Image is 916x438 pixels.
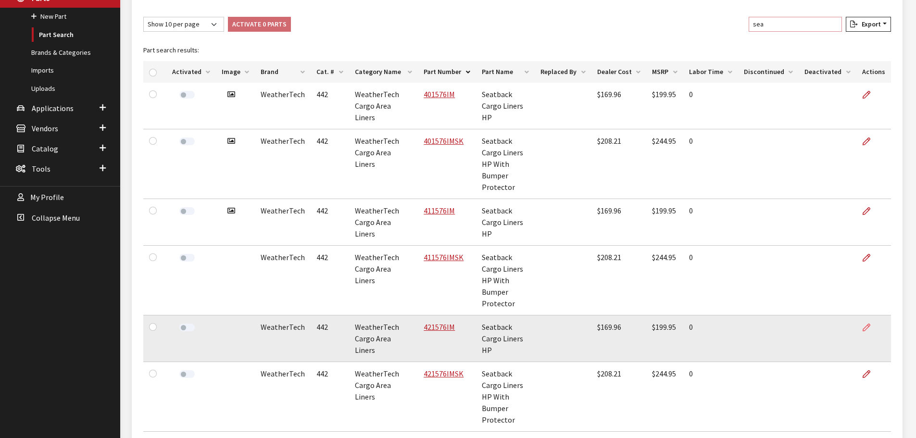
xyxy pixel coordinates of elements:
[476,129,535,199] td: Seatback Cargo Liners HP With Bumper Protector
[32,124,58,133] span: Vendors
[349,246,418,315] td: WeatherTech Cargo Area Liners
[476,61,535,83] th: Part Name: activate to sort column ascending
[646,315,683,362] td: $199.95
[476,362,535,432] td: Seatback Cargo Liners HP With Bumper Protector
[32,213,80,223] span: Collapse Menu
[143,39,891,61] caption: Part search results:
[179,254,195,262] label: Activate Part
[646,362,683,432] td: $244.95
[32,144,58,153] span: Catalog
[591,199,646,246] td: $169.96
[30,193,64,202] span: My Profile
[646,199,683,246] td: $199.95
[179,324,195,331] label: Activate Part
[862,83,878,107] a: Edit Part
[646,83,683,129] td: $199.95
[862,362,878,386] a: Edit Part
[591,83,646,129] td: $169.96
[646,246,683,315] td: $244.95
[683,315,738,362] td: 0
[646,129,683,199] td: $244.95
[424,136,464,146] a: 401576IMSK
[476,246,535,315] td: Seatback Cargo Liners HP With Bumper Protector
[862,129,878,153] a: Edit Part
[862,246,878,270] a: Edit Part
[349,129,418,199] td: WeatherTech Cargo Area Liners
[227,138,235,145] i: Has image
[255,61,311,83] th: Brand: activate to sort column ascending
[591,129,646,199] td: $208.21
[683,83,738,129] td: 0
[349,61,418,83] th: Category Name: activate to sort column ascending
[227,91,235,99] i: Has image
[424,206,455,215] a: 411576IM
[216,61,255,83] th: Image: activate to sort column ascending
[683,362,738,432] td: 0
[32,103,74,113] span: Applications
[646,61,683,83] th: MSRP: activate to sort column ascending
[799,61,856,83] th: Deactivated: activate to sort column ascending
[591,61,646,83] th: Dealer Cost: activate to sort column ascending
[255,362,311,432] td: WeatherTech
[311,129,349,199] td: 442
[255,199,311,246] td: WeatherTech
[424,369,464,378] a: 421576IMSK
[179,138,195,145] label: Activate Part
[349,362,418,432] td: WeatherTech Cargo Area Liners
[683,129,738,199] td: 0
[255,83,311,129] td: WeatherTech
[32,164,50,174] span: Tools
[476,315,535,362] td: Seatback Cargo Liners HP
[591,246,646,315] td: $208.21
[255,129,311,199] td: WeatherTech
[862,199,878,223] a: Edit Part
[683,246,738,315] td: 0
[591,315,646,362] td: $169.96
[424,322,455,332] a: 421576IM
[535,61,591,83] th: Replaced By: activate to sort column ascending
[311,315,349,362] td: 442
[476,199,535,246] td: Seatback Cargo Liners HP
[166,61,216,83] th: Activated: activate to sort column ascending
[846,17,891,32] button: Export
[856,61,891,83] th: Actions
[311,362,349,432] td: 442
[311,83,349,129] td: 442
[424,89,455,99] a: 401576IM
[476,83,535,129] td: Seatback Cargo Liners HP
[311,61,349,83] th: Cat. #: activate to sort column ascending
[255,246,311,315] td: WeatherTech
[591,362,646,432] td: $208.21
[311,199,349,246] td: 442
[179,370,195,378] label: Activate Part
[424,252,464,262] a: 411576IMSK
[858,20,881,28] span: Export
[349,83,418,129] td: WeatherTech Cargo Area Liners
[349,315,418,362] td: WeatherTech Cargo Area Liners
[683,61,738,83] th: Labor Time: activate to sort column ascending
[749,17,842,32] input: Filter table results
[227,207,235,215] i: Has image
[179,207,195,215] label: Activate Part
[255,315,311,362] td: WeatherTech
[738,61,799,83] th: Discontinued: activate to sort column ascending
[683,199,738,246] td: 0
[179,91,195,99] label: Activate Part
[862,315,878,339] a: Edit Part
[311,246,349,315] td: 442
[418,61,476,83] th: Part Number: activate to sort column descending
[349,199,418,246] td: WeatherTech Cargo Area Liners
